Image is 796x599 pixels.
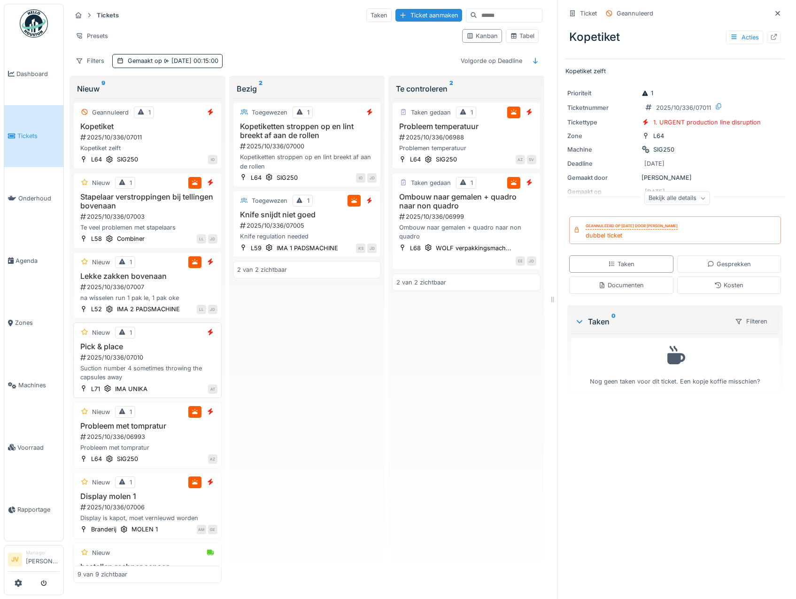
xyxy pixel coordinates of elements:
div: Nieuw [92,407,110,416]
div: L64 [91,155,102,164]
div: Probleem met tompratur [77,443,217,452]
div: 2025/10/336/06999 [398,212,536,221]
div: 2025/10/336/07000 [239,142,377,151]
div: Combiner [117,234,145,243]
div: 1 [130,478,132,487]
div: Te veel problemen met stapelaars [77,223,217,232]
div: 1 [307,196,309,205]
div: Tickettype [567,118,638,127]
a: Voorraad [4,416,63,479]
div: 1 [130,328,132,337]
div: Geannuleerd op [DATE] door [PERSON_NAME] [586,223,678,230]
div: IMA 2 PADSMACHINE [117,305,180,314]
div: Bezig [237,83,378,94]
div: L68 [410,244,421,253]
div: SIG250 [653,145,674,154]
div: 2025/10/336/06988 [398,133,536,142]
h3: bestellen rechner sensor [77,562,217,571]
div: Kopetiket zelft [77,144,217,153]
div: EE [516,256,525,266]
h3: Pick & place [77,342,217,351]
div: Taken [575,316,727,327]
li: [PERSON_NAME] [26,549,60,569]
a: Tickets [4,105,63,168]
div: 2025/10/336/07011 [79,133,217,142]
div: Bekijk alle details [644,192,710,205]
div: Machine [567,145,638,154]
div: 1 [307,108,309,117]
div: Problemen temperatuur [396,144,536,153]
h3: Stapelaar verstroppingen bij tellingen bovenaan [77,192,217,210]
div: 1 [148,108,151,117]
div: JD [208,305,217,314]
div: WOLF verpakkingsmach... [436,244,511,253]
div: 2025/10/336/07006 [79,503,217,512]
div: Tabel [510,31,534,40]
div: L59 [251,244,262,253]
a: Rapportage [4,479,63,541]
div: GE [208,525,217,534]
div: Kopetiketten stroppen op en lint breekt af aan de rollen [237,153,377,170]
div: 1 [471,178,473,187]
img: Badge_color-CXgf-gQk.svg [20,9,48,38]
div: Gemaakt door [567,173,638,182]
h3: Probleem temperatuur [396,122,536,131]
sup: 0 [611,316,616,327]
div: Kosten [714,281,743,290]
span: Machines [18,381,60,390]
sup: 2 [449,83,453,94]
div: MOLEN 1 [131,525,158,534]
div: Nieuw [92,258,110,267]
div: Nieuw [92,478,110,487]
div: L71 [91,384,100,393]
div: 2025/10/336/07003 [79,212,217,221]
div: IMA UNIKA [115,384,147,393]
div: dubbel ticket [586,231,678,240]
h3: Kopetiketten stroppen op en lint breekt af aan de rollen [237,122,377,140]
div: Te controleren [396,83,537,94]
div: 1 [130,258,132,267]
div: Toegewezen [252,108,287,117]
div: Taken gedaan [411,108,451,117]
span: [DATE] 00:15:00 [162,57,218,64]
sup: 9 [101,83,105,94]
h3: Lekke zakken bovenaan [77,272,217,281]
h3: Ombouw naar gemalen + quadro naar non quadro [396,192,536,210]
div: Geannuleerd [92,108,129,117]
h3: Kopetiket [77,122,217,131]
a: Onderhoud [4,167,63,230]
div: L64 [251,173,262,182]
p: Kopetiket zelft [565,67,785,76]
div: Nieuw [92,548,110,557]
div: Nog geen taken voor dit ticket. Een kopje koffie misschien? [577,342,773,386]
div: na wisselen run 1 pak le, 1 pak oke [77,293,217,302]
div: IO [356,173,365,183]
div: L64 [653,131,664,140]
div: Gemaakt op [128,56,218,65]
span: Agenda [15,256,60,265]
div: SV [527,155,536,164]
div: Taken [366,8,392,22]
div: L52 [91,305,102,314]
div: Nieuw [92,328,110,337]
span: Rapportage [17,505,60,514]
div: 1 [641,89,653,98]
div: LL [197,234,206,244]
strong: Tickets [93,11,123,20]
div: 2025/10/336/07007 [79,283,217,292]
div: AZ [208,454,217,464]
div: Ombouw naar gemalen + quadro naar non quadro [396,223,536,241]
div: AT [208,384,217,394]
div: JD [208,234,217,244]
span: Tickets [17,131,60,140]
h3: Knife snijdt niet goed [237,210,377,219]
a: JV Manager[PERSON_NAME] [8,549,60,572]
div: Manager [26,549,60,556]
div: Kanban [466,31,498,40]
div: 1 [471,108,473,117]
div: Suction number 4 sometimes throwing the capsules away [77,364,217,382]
div: Geannuleerd [617,9,653,18]
div: Volgorde op Deadline [456,54,526,68]
div: 2025/10/336/07005 [239,221,377,230]
div: JD [527,256,536,266]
